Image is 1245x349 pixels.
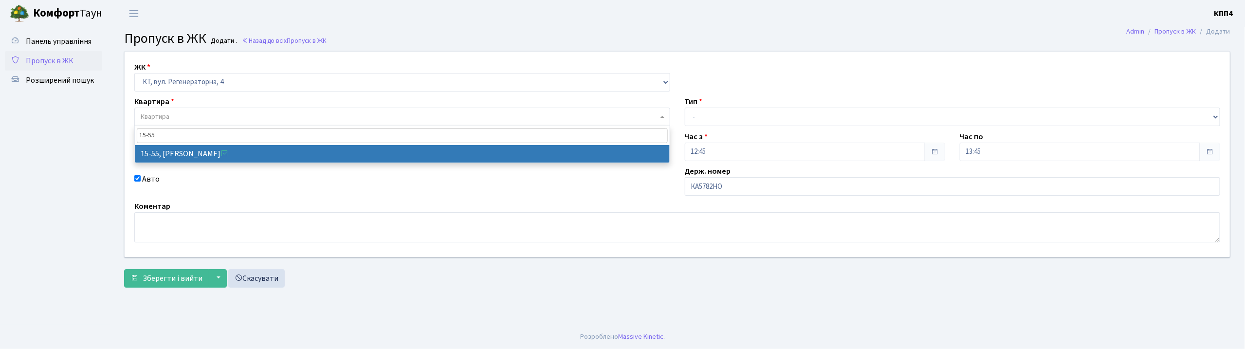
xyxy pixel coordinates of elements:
[5,71,102,90] a: Розширений пошук
[26,75,94,86] span: Розширений пошук
[685,177,1221,196] input: АА1234АА
[143,273,202,284] span: Зберегти і вийти
[580,331,665,342] div: Розроблено .
[618,331,663,342] a: Massive Kinetic
[124,29,206,48] span: Пропуск в ЖК
[1127,26,1145,37] a: Admin
[685,131,708,143] label: Час з
[1196,26,1230,37] li: Додати
[122,5,146,21] button: Переключити навігацію
[134,96,174,108] label: Квартира
[135,145,670,163] li: 15-55, [PERSON_NAME]
[242,36,327,45] a: Назад до всіхПропуск в ЖК
[141,112,169,122] span: Квартира
[33,5,102,22] span: Таун
[142,173,160,185] label: Авто
[5,51,102,71] a: Пропуск в ЖК
[10,4,29,23] img: logo.png
[33,5,80,21] b: Комфорт
[1214,8,1233,19] a: КПП4
[26,55,73,66] span: Пропуск в ЖК
[1112,21,1245,42] nav: breadcrumb
[960,131,984,143] label: Час по
[228,269,285,288] a: Скасувати
[685,96,703,108] label: Тип
[134,201,170,212] label: Коментар
[26,36,92,47] span: Панель управління
[134,61,150,73] label: ЖК
[287,36,327,45] span: Пропуск в ЖК
[5,32,102,51] a: Панель управління
[124,269,209,288] button: Зберегти і вийти
[1155,26,1196,37] a: Пропуск в ЖК
[685,165,731,177] label: Держ. номер
[209,37,238,45] small: Додати .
